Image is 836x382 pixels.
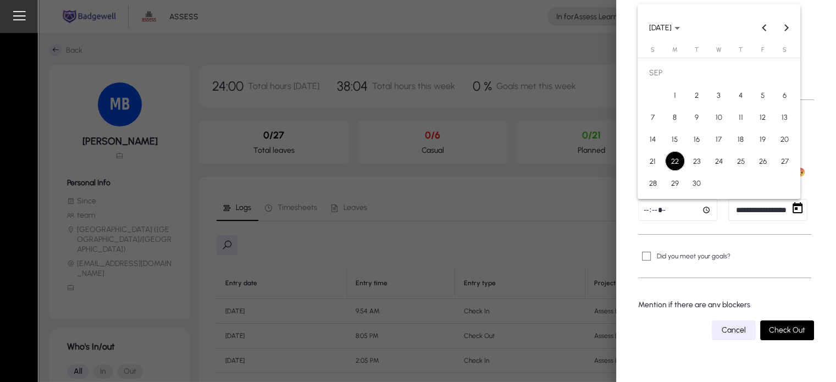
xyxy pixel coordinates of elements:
[708,150,730,172] button: Sep 24, 2025
[708,128,730,150] button: Sep 17, 2025
[776,16,798,38] button: Next month
[716,46,721,53] span: W
[665,85,685,105] span: 1
[730,84,752,106] button: Sep 4, 2025
[642,150,664,172] button: Sep 21, 2025
[642,62,796,84] td: SEP
[753,85,773,105] span: 5
[686,172,708,194] button: Sep 30, 2025
[686,128,708,150] button: Sep 16, 2025
[687,107,707,127] span: 9
[730,106,752,128] button: Sep 11, 2025
[645,18,684,37] button: Choose month and year
[665,173,685,193] span: 29
[731,129,751,149] span: 18
[643,107,663,127] span: 7
[774,128,796,150] button: Sep 20, 2025
[665,151,685,171] span: 22
[731,107,751,127] span: 11
[731,151,751,171] span: 25
[686,150,708,172] button: Sep 23, 2025
[731,85,751,105] span: 4
[643,173,663,193] span: 28
[709,129,729,149] span: 17
[651,46,655,53] span: S
[709,107,729,127] span: 10
[730,128,752,150] button: Sep 18, 2025
[687,85,707,105] span: 2
[642,172,664,194] button: Sep 28, 2025
[752,84,774,106] button: Sep 5, 2025
[672,46,678,53] span: M
[775,107,795,127] span: 13
[687,129,707,149] span: 16
[752,150,774,172] button: Sep 26, 2025
[739,46,743,53] span: T
[686,84,708,106] button: Sep 2, 2025
[774,150,796,172] button: Sep 27, 2025
[709,85,729,105] span: 3
[664,150,686,172] button: Sep 22, 2025
[643,129,663,149] span: 14
[664,128,686,150] button: Sep 15, 2025
[775,151,795,171] span: 27
[649,23,672,32] span: [DATE]
[695,46,699,53] span: T
[665,129,685,149] span: 15
[774,106,796,128] button: Sep 13, 2025
[642,128,664,150] button: Sep 14, 2025
[752,128,774,150] button: Sep 19, 2025
[664,172,686,194] button: Sep 29, 2025
[754,16,776,38] button: Previous month
[775,129,795,149] span: 20
[642,106,664,128] button: Sep 7, 2025
[783,46,787,53] span: S
[709,151,729,171] span: 24
[753,129,773,149] span: 19
[774,84,796,106] button: Sep 6, 2025
[753,151,773,171] span: 26
[761,46,764,53] span: F
[643,151,663,171] span: 21
[664,84,686,106] button: Sep 1, 2025
[753,107,773,127] span: 12
[708,106,730,128] button: Sep 10, 2025
[730,150,752,172] button: Sep 25, 2025
[775,85,795,105] span: 6
[686,106,708,128] button: Sep 9, 2025
[687,151,707,171] span: 23
[752,106,774,128] button: Sep 12, 2025
[687,173,707,193] span: 30
[665,107,685,127] span: 8
[708,84,730,106] button: Sep 3, 2025
[664,106,686,128] button: Sep 8, 2025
